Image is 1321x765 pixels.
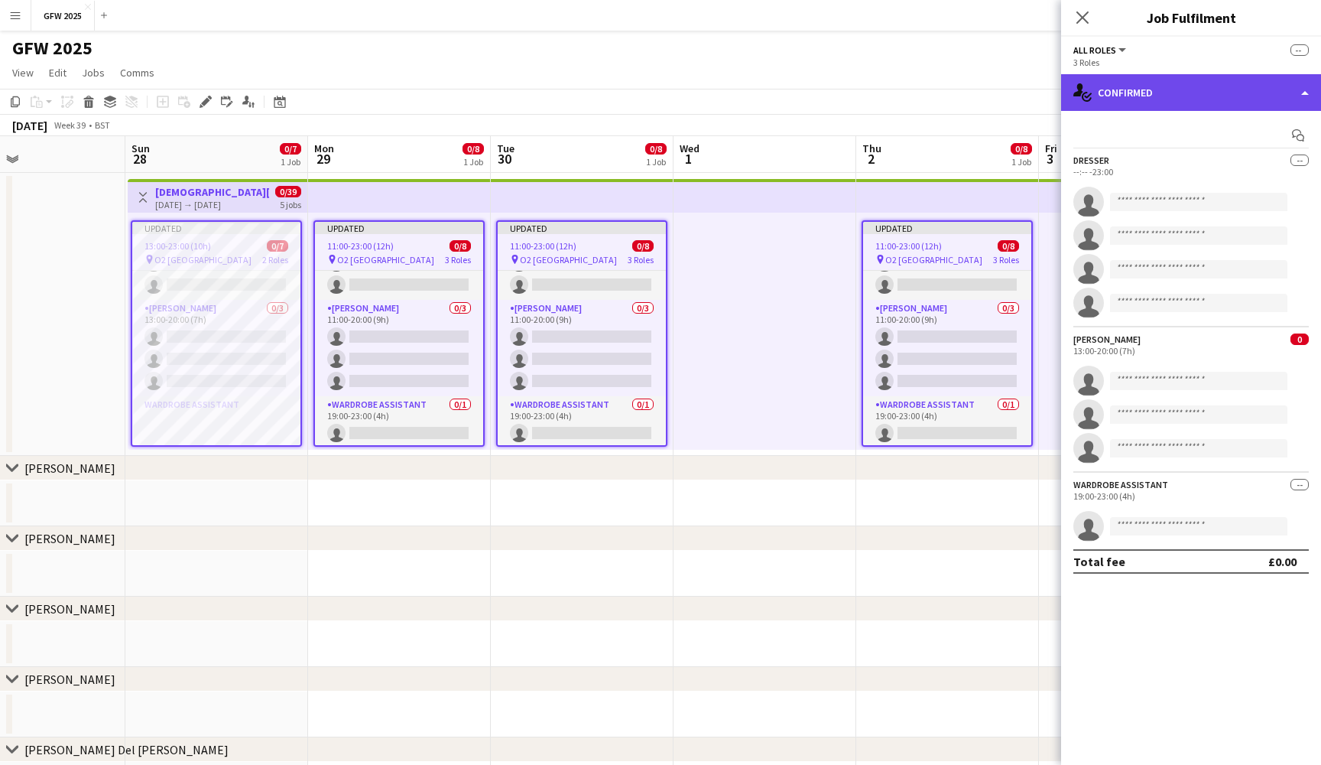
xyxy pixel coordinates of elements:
span: 0 [1290,334,1309,345]
app-job-card: Updated11:00-23:00 (12h)0/8 O2 [GEOGRAPHIC_DATA]3 Roles [PERSON_NAME]0/311:00-20:00 (9h) Wardrobe... [496,220,667,447]
span: 3 Roles [445,254,471,265]
span: 30 [495,150,514,168]
button: All roles [1073,44,1128,56]
div: BST [95,119,110,131]
span: -- [1290,155,1309,166]
span: 1 [677,150,699,168]
h3: [DEMOGRAPHIC_DATA][PERSON_NAME] O2 [155,185,269,199]
span: 11:00-23:00 (12h) [510,240,576,252]
span: -- [1290,479,1309,490]
div: Updated [132,222,300,234]
span: 13:00-23:00 (10h) [144,240,211,252]
span: 0/8 [632,240,654,252]
div: 13:00-20:00 (7h) [1073,345,1309,356]
h1: GFW 2025 [12,37,93,60]
span: 0/8 [463,143,484,155]
div: Wardrobe Assistant [1073,479,1168,490]
span: 28 [129,150,150,168]
app-card-role-placeholder: Wardrobe Assistant [132,396,300,448]
app-card-role: [PERSON_NAME]0/313:00-20:00 (7h) [132,300,300,396]
span: 0/8 [645,143,667,155]
div: [PERSON_NAME] Del [PERSON_NAME] [24,742,229,757]
span: O2 [GEOGRAPHIC_DATA] [885,254,982,265]
div: 3 Roles [1073,57,1309,68]
div: 19:00-23:00 (4h) [1073,490,1309,502]
div: [DATE] → [DATE] [155,199,269,210]
span: O2 [GEOGRAPHIC_DATA] [520,254,617,265]
span: Thu [862,142,881,155]
span: View [12,66,34,80]
div: [DATE] [12,118,47,133]
div: 1 Job [1011,156,1031,168]
h3: Job Fulfilment [1061,8,1321,28]
app-job-card: Updated11:00-23:00 (12h)0/8 O2 [GEOGRAPHIC_DATA]3 Roles [PERSON_NAME]0/311:00-20:00 (9h) Wardrobe... [862,220,1033,447]
app-job-card: Updated13:00-23:00 (10h)0/7 O2 [GEOGRAPHIC_DATA]2 Roles [PERSON_NAME]0/313:00-20:00 (7h) Wardrobe... [131,220,302,447]
span: 0/7 [267,240,288,252]
span: Sun [131,142,150,155]
div: [PERSON_NAME] [24,672,115,687]
span: 0/8 [998,240,1019,252]
span: Mon [314,142,334,155]
a: Jobs [76,63,111,83]
span: 3 Roles [993,254,1019,265]
div: Updated [315,222,483,234]
span: Week 39 [50,119,89,131]
button: GFW 2025 [31,1,95,31]
span: 0/8 [1011,143,1032,155]
span: 29 [312,150,334,168]
span: Edit [49,66,67,80]
div: Total fee [1073,554,1125,569]
div: Dresser [1073,155,1109,166]
a: Comms [114,63,161,83]
span: -- [1290,44,1309,56]
div: Updated [498,222,666,234]
div: --:-- -23:00 [1073,166,1309,177]
div: [PERSON_NAME] [1073,334,1141,345]
div: 5 jobs [280,197,301,210]
div: £0.00 [1268,554,1297,569]
div: Updated [863,222,1031,234]
div: [PERSON_NAME] [24,461,115,476]
span: 2 Roles [262,254,288,265]
span: Fri [1045,142,1057,155]
span: Jobs [82,66,105,80]
div: Confirmed [1061,74,1321,111]
span: O2 [GEOGRAPHIC_DATA] [154,254,252,265]
app-card-role: Wardrobe Assistant0/119:00-23:00 (4h) [315,396,483,448]
span: O2 [GEOGRAPHIC_DATA] [337,254,434,265]
div: 1 Job [463,156,483,168]
span: 2 [860,150,881,168]
div: [PERSON_NAME] [24,531,115,546]
app-card-role: Wardrobe Assistant0/119:00-23:00 (4h) [498,396,666,448]
span: All roles [1073,44,1116,56]
span: 11:00-23:00 (12h) [327,240,394,252]
span: 11:00-23:00 (12h) [875,240,942,252]
div: 1 Job [281,156,300,168]
app-card-role: [PERSON_NAME]0/311:00-20:00 (9h) [315,300,483,396]
app-card-role: [PERSON_NAME]0/311:00-20:00 (9h) [863,300,1031,396]
span: Comms [120,66,154,80]
span: 3 Roles [628,254,654,265]
span: 0/7 [280,143,301,155]
span: Wed [680,142,699,155]
span: 0/8 [450,240,471,252]
div: 1 Job [646,156,666,168]
app-card-role: Wardrobe Assistant0/119:00-23:00 (4h) [863,396,1031,448]
span: 0/39 [275,186,301,197]
app-job-card: Updated11:00-23:00 (12h)0/8 O2 [GEOGRAPHIC_DATA]3 Roles [PERSON_NAME]0/311:00-20:00 (9h) Wardrobe... [313,220,485,447]
app-card-role: [PERSON_NAME]0/311:00-20:00 (9h) [498,300,666,396]
span: 3 [1043,150,1057,168]
a: Edit [43,63,73,83]
a: View [6,63,40,83]
div: [PERSON_NAME] [24,601,115,617]
span: Tue [497,142,514,155]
